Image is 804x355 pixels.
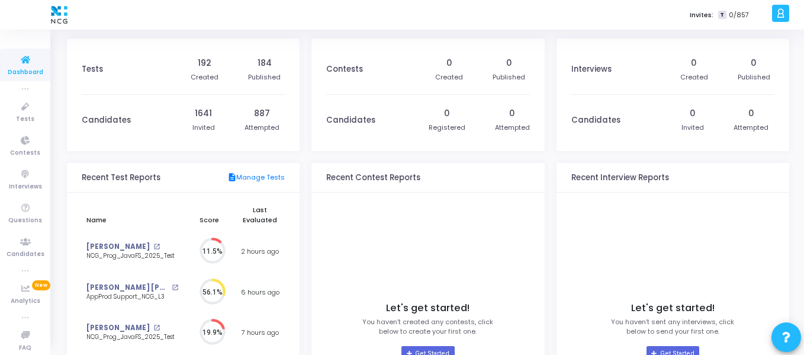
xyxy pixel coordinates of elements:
[509,107,515,120] div: 0
[198,57,211,69] div: 192
[86,293,178,302] div: AppProd Support_NCG_L3
[9,182,42,192] span: Interviews
[227,172,236,183] mat-icon: description
[326,116,375,125] h3: Candidates
[326,173,420,183] h3: Recent Contest Reports
[326,65,363,74] h3: Contests
[571,116,620,125] h3: Candidates
[191,72,218,82] div: Created
[435,72,463,82] div: Created
[611,317,734,337] p: You haven’t sent any interviews, click below to send your first one.
[245,123,279,133] div: Attempted
[195,107,212,120] div: 1641
[86,283,169,293] a: [PERSON_NAME] [PERSON_NAME]
[82,173,160,183] h3: Recent Test Reports
[19,343,31,353] span: FAQ
[718,11,726,20] span: T
[10,148,40,158] span: Contests
[235,272,285,313] td: 6 hours ago
[751,57,757,69] div: 0
[184,199,235,231] th: Score
[258,57,272,69] div: 184
[153,244,160,250] mat-icon: open_in_new
[571,173,669,183] h3: Recent Interview Reports
[680,72,708,82] div: Created
[8,216,42,226] span: Questions
[734,123,768,133] div: Attempted
[690,10,713,20] label: Invites:
[254,107,270,120] div: 887
[192,123,215,133] div: Invited
[248,72,281,82] div: Published
[235,231,285,272] td: 2 hours ago
[86,252,178,261] div: NCG_Prog_JavaFS_2025_Test
[172,284,178,291] mat-icon: open_in_new
[153,325,160,331] mat-icon: open_in_new
[82,116,131,125] h3: Candidates
[235,199,285,231] th: Last Evaluated
[7,250,44,260] span: Candidates
[227,172,285,183] a: Manage Tests
[386,302,469,314] h4: Let's get started!
[86,242,150,252] a: [PERSON_NAME]
[446,57,452,69] div: 0
[82,65,103,74] h3: Tests
[48,3,70,27] img: logo
[571,65,612,74] h3: Interviews
[11,296,40,306] span: Analytics
[681,123,704,133] div: Invited
[82,199,184,231] th: Name
[86,333,178,342] div: NCG_Prog_JavaFS_2025_Test
[32,280,50,290] span: New
[235,312,285,353] td: 7 hours ago
[495,123,530,133] div: Attempted
[738,72,770,82] div: Published
[8,68,43,78] span: Dashboard
[86,323,150,333] a: [PERSON_NAME]
[729,10,749,20] span: 0/857
[506,57,512,69] div: 0
[429,123,465,133] div: Registered
[493,72,525,82] div: Published
[631,302,715,314] h4: Let's get started!
[444,107,450,120] div: 0
[690,107,696,120] div: 0
[362,317,493,337] p: You haven’t created any contests, click below to create your first one.
[691,57,697,69] div: 0
[16,114,34,124] span: Tests
[748,107,754,120] div: 0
